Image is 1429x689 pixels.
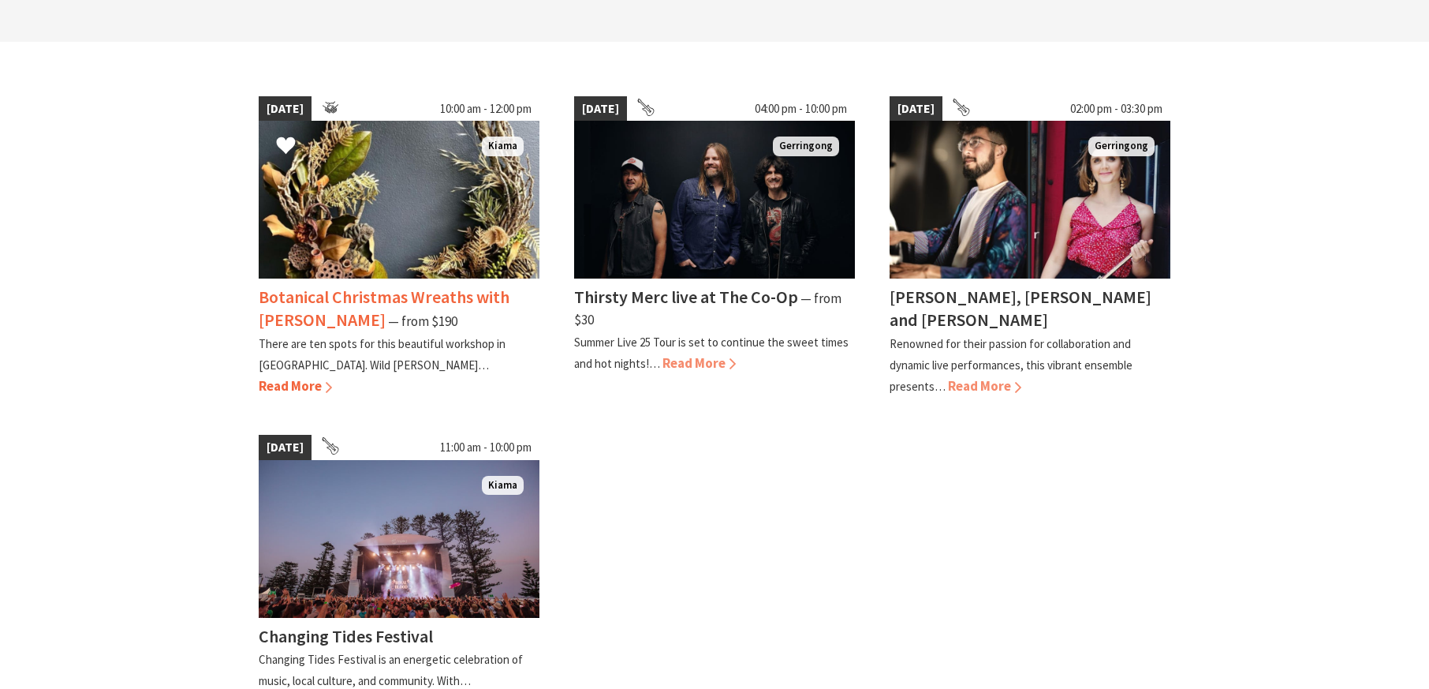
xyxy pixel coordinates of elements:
img: Botanical Wreath [259,121,539,279]
span: 10:00 am - 12:00 pm [432,96,539,122]
img: Band photo [574,121,855,279]
span: 02:00 pm - 03:30 pm [1062,96,1170,122]
span: Kiama [482,476,524,496]
p: Changing Tides Festival is an energetic celebration of music, local culture, and community. With… [259,652,523,688]
img: Changing Tides Main Stage [259,460,539,618]
p: Summer Live 25 Tour is set to continue the sweet times and hot nights!… [574,335,849,371]
p: Renowned for their passion for collaboration and dynamic live performances, this vibrant ensemble... [890,336,1132,394]
button: Click to Favourite Botanical Christmas Wreaths with Sharon Bartle [260,120,312,174]
span: [DATE] [890,96,942,122]
span: 04:00 pm - 10:00 pm [747,96,855,122]
span: Gerringong [773,137,839,156]
span: [DATE] [574,96,627,122]
span: Read More [662,354,736,372]
a: [DATE] 04:00 pm - 10:00 pm Band photo Gerringong Thirsty Merc live at The Co-Op ⁠— from $30 Summe... [574,96,855,398]
span: Read More [948,377,1021,395]
h4: [PERSON_NAME], [PERSON_NAME] and [PERSON_NAME] [890,286,1151,331]
span: [DATE] [259,435,312,460]
h4: Thirsty Merc live at The Co-Op [574,286,798,308]
p: There are ten spots for this beautiful workshop in [GEOGRAPHIC_DATA]. Wild [PERSON_NAME]… [259,336,506,373]
a: [DATE] 10:00 am - 12:00 pm Botanical Wreath Kiama Botanical Christmas Wreaths with [PERSON_NAME] ... [259,96,539,398]
h4: Botanical Christmas Wreaths with [PERSON_NAME] [259,286,509,331]
span: 11:00 am - 10:00 pm [432,435,539,460]
img: Man playing piano and woman holding flute [890,121,1170,279]
span: Kiama [482,137,524,156]
a: [DATE] 02:00 pm - 03:30 pm Man playing piano and woman holding flute Gerringong [PERSON_NAME], [P... [890,96,1170,398]
h4: Changing Tides Festival [259,625,433,647]
span: [DATE] [259,96,312,122]
span: ⁠— from $190 [388,313,457,330]
span: Gerringong [1088,137,1155,156]
span: Read More [259,377,332,395]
